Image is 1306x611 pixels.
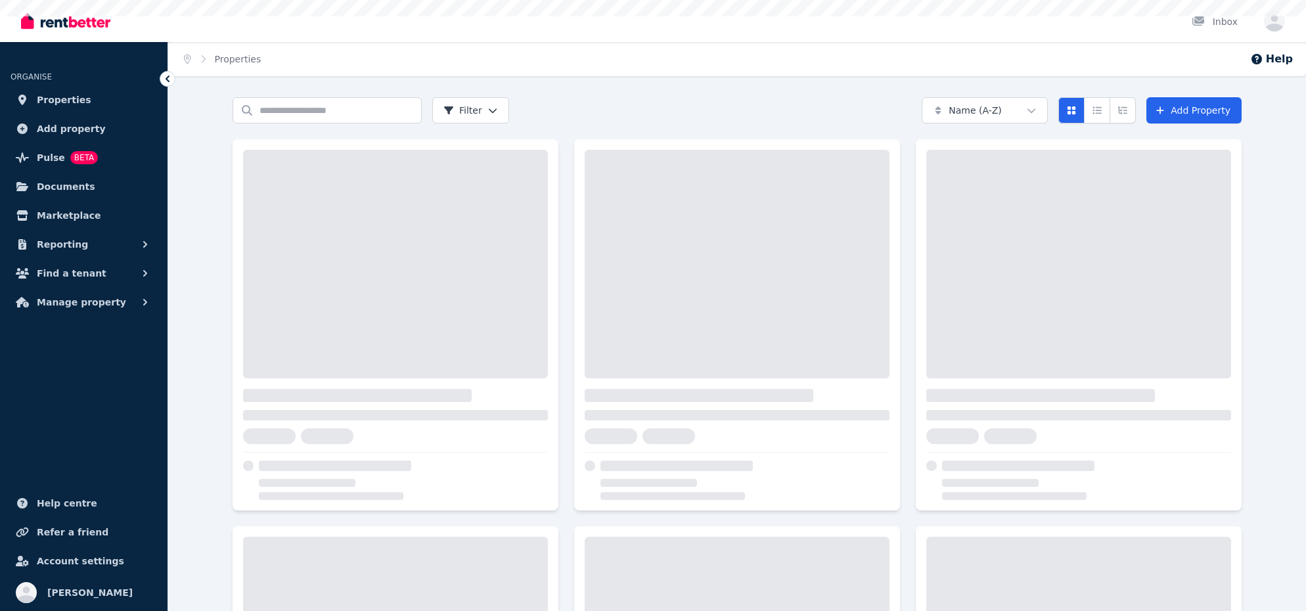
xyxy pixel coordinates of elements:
[11,72,52,81] span: ORGANISE
[215,54,261,64] a: Properties
[70,151,98,164] span: BETA
[1084,97,1110,124] button: Compact list view
[1146,97,1242,124] a: Add Property
[949,104,1002,117] span: Name (A-Z)
[443,104,482,117] span: Filter
[37,294,126,310] span: Manage property
[37,92,91,108] span: Properties
[37,121,106,137] span: Add property
[11,548,157,574] a: Account settings
[11,173,157,200] a: Documents
[37,265,106,281] span: Find a tenant
[11,289,157,315] button: Manage property
[11,490,157,516] a: Help centre
[11,145,157,171] a: PulseBETA
[11,202,157,229] a: Marketplace
[1110,97,1136,124] button: Expanded list view
[11,519,157,545] a: Refer a friend
[37,524,108,540] span: Refer a friend
[47,585,133,600] span: [PERSON_NAME]
[11,87,157,113] a: Properties
[168,42,277,76] nav: Breadcrumb
[11,231,157,258] button: Reporting
[432,97,509,124] button: Filter
[37,179,95,194] span: Documents
[922,97,1048,124] button: Name (A-Z)
[37,553,124,569] span: Account settings
[37,237,88,252] span: Reporting
[1250,51,1293,67] button: Help
[37,208,101,223] span: Marketplace
[37,495,97,511] span: Help centre
[11,116,157,142] a: Add property
[1058,97,1085,124] button: Card view
[11,260,157,286] button: Find a tenant
[1192,15,1238,28] div: Inbox
[1058,97,1136,124] div: View options
[21,11,110,31] img: RentBetter
[37,150,65,166] span: Pulse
